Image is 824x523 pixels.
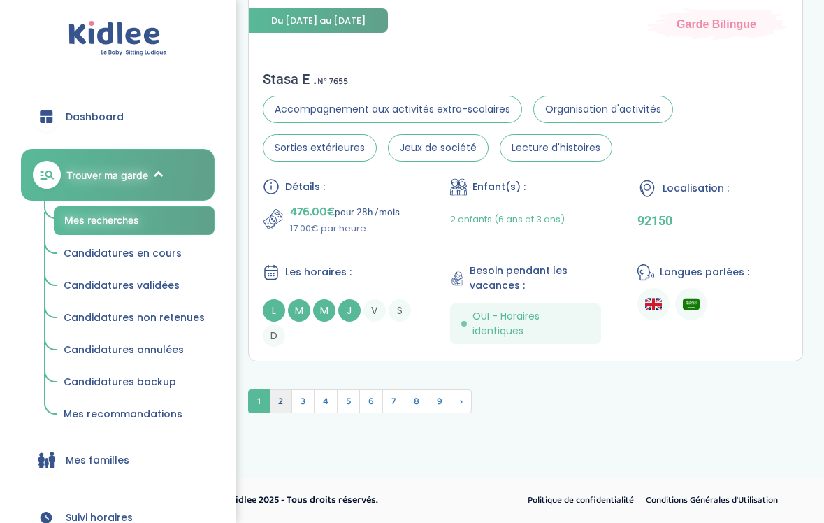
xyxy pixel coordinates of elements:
[313,299,335,322] span: M
[314,389,338,413] span: 4
[472,309,590,338] span: OUI - Horaires identiques
[64,343,184,357] span: Candidatures annulées
[405,389,428,413] span: 8
[263,324,285,347] span: D
[288,299,310,322] span: M
[641,492,783,510] a: Conditions Générales d’Utilisation
[54,206,215,235] a: Mes recherches
[363,299,386,322] span: V
[290,202,335,222] span: 476.00€
[263,134,377,162] span: Sorties extérieures
[54,273,215,299] a: Candidatures validées
[290,222,400,236] p: 17.00€ par heure
[64,278,180,292] span: Candidatures validées
[221,493,472,508] p: © Kidlee 2025 - Tous droits réservés.
[64,375,176,389] span: Candidatures backup
[470,264,601,293] span: Besoin pendant les vacances :
[64,214,139,226] span: Mes recherches
[450,213,565,226] span: 2 enfants (6 ans et 3 ans)
[660,265,749,280] span: Langues parlées :
[677,16,756,31] span: Garde Bilingue
[54,241,215,267] a: Candidatures en cours
[291,389,315,413] span: 3
[21,92,215,142] a: Dashboard
[54,401,215,428] a: Mes recommandations
[54,305,215,331] a: Candidatures non retenues
[68,21,167,57] img: logo.svg
[248,389,270,413] span: 1
[285,265,352,280] span: Les horaires :
[317,74,348,89] span: N° 7655
[500,134,612,162] span: Lecture d'histoires
[338,299,361,322] span: J
[290,202,400,222] p: pour 28h /mois
[637,213,788,228] p: 92150
[359,389,383,413] span: 6
[263,299,285,322] span: L
[21,149,215,201] a: Trouver ma garde
[54,369,215,396] a: Candidatures backup
[663,181,729,196] span: Localisation :
[263,71,788,87] div: Stasa E .
[263,96,522,123] span: Accompagnement aux activités extra-scolaires
[388,134,489,162] span: Jeux de société
[523,492,639,510] a: Politique de confidentialité
[66,453,129,468] span: Mes familles
[249,8,388,33] span: Du [DATE] au [DATE]
[64,407,182,421] span: Mes recommandations
[285,180,325,194] span: Détails :
[428,389,451,413] span: 9
[451,389,472,413] span: Suivant »
[21,435,215,485] a: Mes familles
[382,389,405,413] span: 7
[54,337,215,364] a: Candidatures annulées
[66,168,148,182] span: Trouver ma garde
[64,246,182,260] span: Candidatures en cours
[337,389,360,413] span: 5
[683,296,700,313] img: Arabe
[389,299,411,322] span: S
[269,389,292,413] span: 2
[64,310,205,324] span: Candidatures non retenues
[645,296,662,313] img: Anglais
[66,110,124,124] span: Dashboard
[472,180,526,194] span: Enfant(s) :
[533,96,673,123] span: Organisation d'activités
